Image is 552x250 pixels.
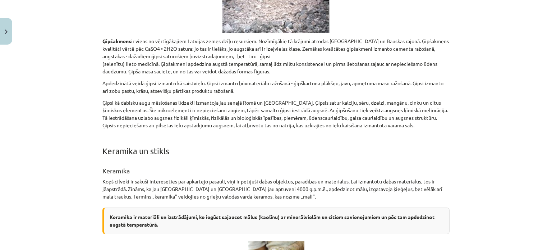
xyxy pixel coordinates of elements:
img: icon-close-lesson-0947bae3869378f0d4975bcd49f059093ad1ed9edebbc8119c70593378902aed.svg [5,29,8,34]
strong: Keramika ir materiāli un izstrādājumi, ko iegūst sajaucot mālus (kaolīnu) ar minerālvielām un cit... [110,214,434,228]
p: Kopš cilvēki ir sākuši interesēties par apkārtējo pasauli, viņi ir pētījuši dabas objektus, parād... [102,178,450,200]
p: Ģipsi kā dabisku augu mēslošanas līdzekli izmantoja jau senajā Romā un [GEOGRAPHIC_DATA]. Ģipsis ... [102,99,450,129]
h2: Keramika [102,158,450,176]
p: Apdedzinātā veidā ģipsi izmanto kā saistvielu. Ģipsi izmanto būvmateriālu ražošanā - ģipškartona ... [102,79,450,95]
h1: Keramika un stikls [102,133,450,156]
p: ir viens no vērtīgākajiem Latvijas zemes dzīļu resursiem. Nozīmīgākie tā krājumi atrodas [GEOGRAP... [102,37,450,75]
strong: Ģipšakmens [102,38,131,44]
